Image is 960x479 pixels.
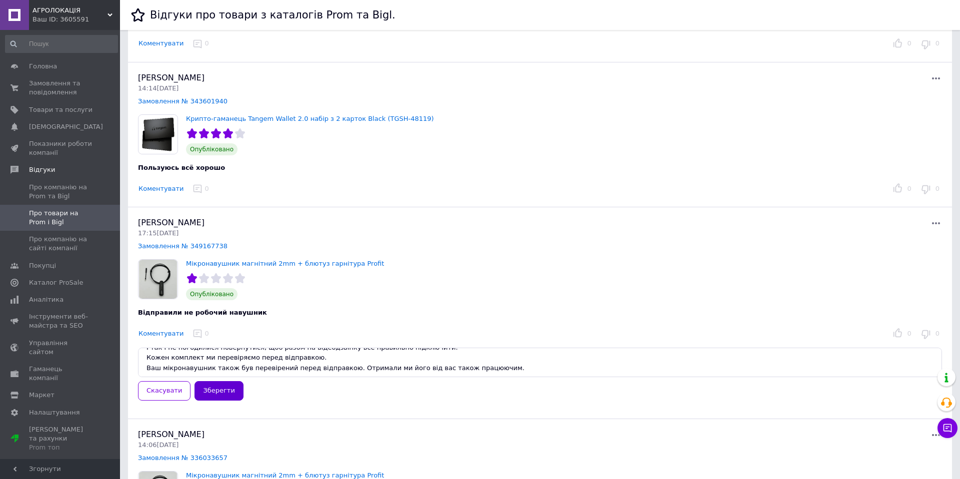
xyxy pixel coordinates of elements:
span: Пользуюсь всё хорошо [138,164,225,171]
span: Про компанію на сайті компанії [29,235,92,253]
button: Чат з покупцем [937,418,957,438]
span: АГРОЛОКАЦІЯ [32,6,107,15]
span: Показники роботи компанії [29,139,92,157]
button: Коментувати [138,329,184,339]
span: Налаштування [29,408,80,417]
span: Управління сайтом [29,339,92,357]
a: Замовлення № 336033657 [138,454,227,462]
span: Покупці [29,261,56,270]
span: Про компанію на Prom та Bigl [29,183,92,201]
span: Каталог ProSale [29,278,83,287]
a: Мікронавушник магнітний 2mm + блютуз гарнітура Profit [186,472,384,479]
span: Відгуки [29,165,55,174]
img: Крипто-гаманець Tangem Wallet 2.0 набір з 2 карток Black (TGSH-48119) [138,115,177,154]
span: Опубліковано [186,288,237,300]
span: [PERSON_NAME] [138,73,204,82]
span: [PERSON_NAME] [138,218,204,227]
h1: Відгуки про товари з каталогів Prom та Bigl. [150,9,395,21]
button: Коментувати [138,38,184,49]
span: Про товари на Prom і Bigl [29,209,92,227]
span: Товари та послуги [29,105,92,114]
span: 17:15[DATE] [138,229,178,237]
span: [PERSON_NAME] та рахунки [29,425,92,453]
a: Замовлення № 349167738 [138,242,227,250]
span: Гаманець компанії [29,365,92,383]
button: Скасувати [138,381,190,401]
img: Мікронавушник магнітний 2mm + блютуз гарнітура Profit [138,260,177,299]
span: [DEMOGRAPHIC_DATA] [29,122,103,131]
span: Маркет [29,391,54,400]
button: Коментувати [138,184,184,194]
span: Аналітика [29,295,63,304]
button: Зберегти [194,381,243,401]
input: Пошук [5,35,118,53]
span: Інструменти веб-майстра та SEO [29,312,92,330]
a: Крипто-гаманець Tangem Wallet 2.0 набір з 2 карток Black (TGSH-48119) [186,115,434,122]
span: 14:14[DATE] [138,84,178,92]
a: Мікронавушник магнітний 2mm + блютуз гарнітура Profit [186,260,384,267]
span: 14:06[DATE] [138,441,178,449]
div: Ваш ID: 3605591 [32,15,120,24]
span: Замовлення та повідомлення [29,79,92,97]
div: Prom топ [29,443,92,452]
a: Замовлення № 343601940 [138,97,227,105]
span: Головна [29,62,57,71]
span: [PERSON_NAME] [138,430,204,439]
span: Відправили не робочий навушник [138,309,267,316]
span: Опубліковано [186,143,237,155]
textarea: Дуже шкода, що перед тим, як відмовитись від товару на Новій пошті, ви не подзвонили для інструкт... [138,348,942,377]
